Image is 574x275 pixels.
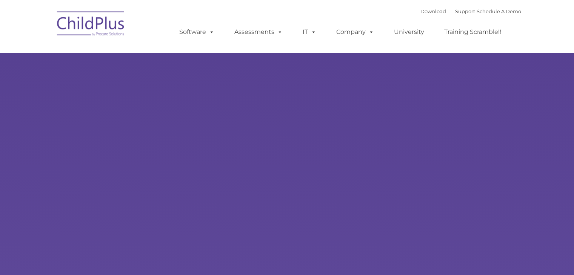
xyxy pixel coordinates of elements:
[295,24,324,40] a: IT
[53,6,129,44] img: ChildPlus by Procare Solutions
[437,24,509,40] a: Training Scramble!!
[329,24,382,40] a: Company
[172,24,222,40] a: Software
[420,8,521,14] font: |
[420,8,446,14] a: Download
[386,24,432,40] a: University
[227,24,290,40] a: Assessments
[455,8,475,14] a: Support
[477,8,521,14] a: Schedule A Demo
